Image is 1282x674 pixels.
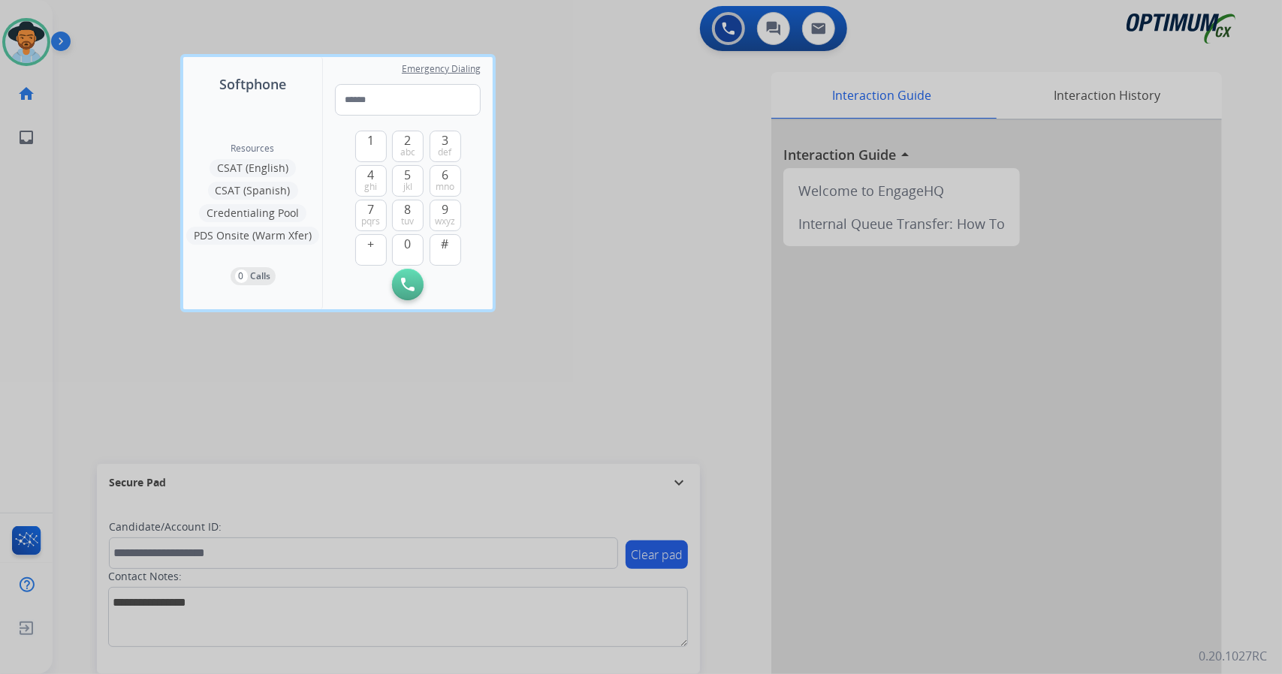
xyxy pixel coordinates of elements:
[355,200,387,231] button: 7pqrs
[251,269,271,283] p: Calls
[208,182,298,200] button: CSAT (Spanish)
[210,159,296,177] button: CSAT (English)
[392,200,424,231] button: 8tuv
[442,235,449,253] span: #
[364,181,377,193] span: ghi
[401,278,415,291] img: call-button
[405,131,412,149] span: 2
[442,200,448,218] span: 9
[355,234,387,266] button: +
[231,267,276,285] button: 0Calls
[439,146,452,158] span: def
[392,165,424,197] button: 5jkl
[436,181,454,193] span: mno
[392,131,424,162] button: 2abc
[367,200,374,218] span: 7
[405,166,412,184] span: 5
[430,200,461,231] button: 9wxyz
[435,215,455,227] span: wxyz
[1199,647,1267,665] p: 0.20.1027RC
[442,166,448,184] span: 6
[403,181,412,193] span: jkl
[219,74,286,95] span: Softphone
[430,165,461,197] button: 6mno
[231,143,275,155] span: Resources
[235,269,248,283] p: 0
[405,235,412,253] span: 0
[430,234,461,266] button: #
[367,235,374,253] span: +
[361,215,380,227] span: pqrs
[367,131,374,149] span: 1
[405,200,412,218] span: 8
[355,165,387,197] button: 4ghi
[442,131,448,149] span: 3
[402,215,415,227] span: tuv
[430,131,461,162] button: 3def
[199,204,306,222] button: Credentialing Pool
[400,146,415,158] span: abc
[186,227,319,245] button: PDS Onsite (Warm Xfer)
[392,234,424,266] button: 0
[355,131,387,162] button: 1
[367,166,374,184] span: 4
[402,63,481,75] span: Emergency Dialing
